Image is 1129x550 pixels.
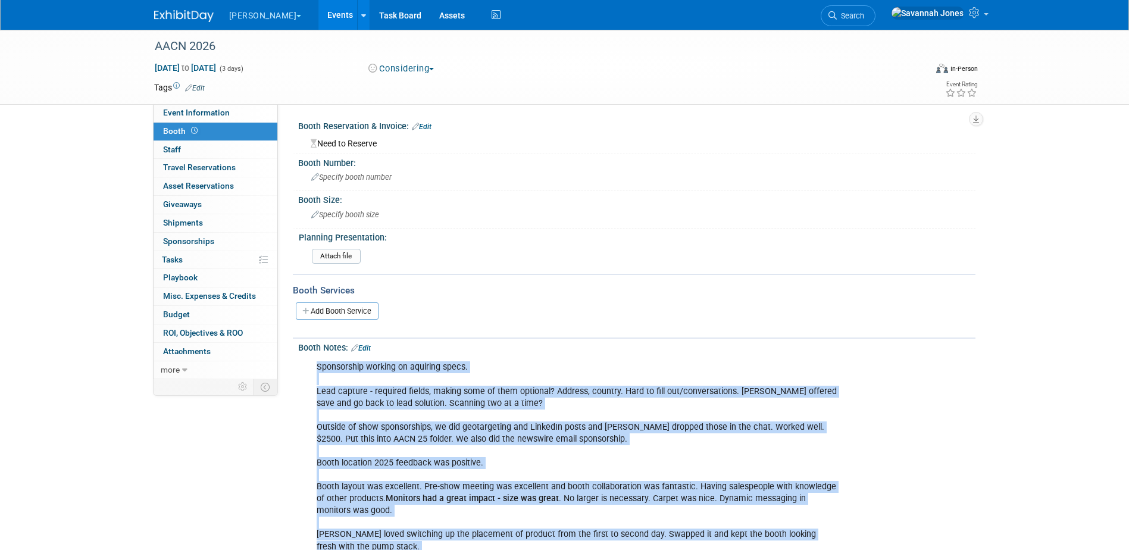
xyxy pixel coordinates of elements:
[163,199,202,209] span: Giveaways
[185,84,205,92] a: Edit
[163,310,190,319] span: Budget
[837,11,864,20] span: Search
[154,177,277,195] a: Asset Reservations
[154,10,214,22] img: ExhibitDay
[936,64,948,73] img: Format-Inperson.png
[298,191,975,206] div: Booth Size:
[298,117,975,133] div: Booth Reservation & Invoice:
[412,123,431,131] a: Edit
[161,365,180,374] span: more
[163,181,234,190] span: Asset Reservations
[293,284,975,297] div: Booth Services
[154,62,217,73] span: [DATE] [DATE]
[298,154,975,169] div: Booth Number:
[299,229,970,243] div: Planning Presentation:
[163,273,198,282] span: Playbook
[891,7,964,20] img: Savannah Jones
[163,126,200,136] span: Booth
[154,361,277,379] a: more
[154,214,277,232] a: Shipments
[296,302,379,320] a: Add Booth Service
[945,82,977,87] div: Event Rating
[154,123,277,140] a: Booth
[163,328,243,337] span: ROI, Objectives & ROO
[154,233,277,251] a: Sponsorships
[821,5,875,26] a: Search
[154,343,277,361] a: Attachments
[154,196,277,214] a: Giveaways
[311,173,392,182] span: Specify booth number
[154,269,277,287] a: Playbook
[233,379,254,395] td: Personalize Event Tab Strip
[154,251,277,269] a: Tasks
[163,162,236,172] span: Travel Reservations
[154,159,277,177] a: Travel Reservations
[151,36,908,57] div: AACN 2026
[218,65,243,73] span: (3 days)
[189,126,200,135] span: Booth not reserved yet
[163,145,181,154] span: Staff
[950,64,978,73] div: In-Person
[154,324,277,342] a: ROI, Objectives & ROO
[163,236,214,246] span: Sponsorships
[856,62,978,80] div: Event Format
[154,82,205,93] td: Tags
[154,306,277,324] a: Budget
[298,339,975,354] div: Booth Notes:
[154,141,277,159] a: Staff
[163,291,256,301] span: Misc. Expenses & Credits
[351,344,371,352] a: Edit
[386,493,559,504] b: Monitors had a great impact - size was great
[154,287,277,305] a: Misc. Expenses & Credits
[154,104,277,122] a: Event Information
[364,62,439,75] button: Considering
[162,255,183,264] span: Tasks
[163,218,203,227] span: Shipments
[163,108,230,117] span: Event Information
[180,63,191,73] span: to
[163,346,211,356] span: Attachments
[311,210,379,219] span: Specify booth size
[253,379,277,395] td: Toggle Event Tabs
[307,135,967,149] div: Need to Reserve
